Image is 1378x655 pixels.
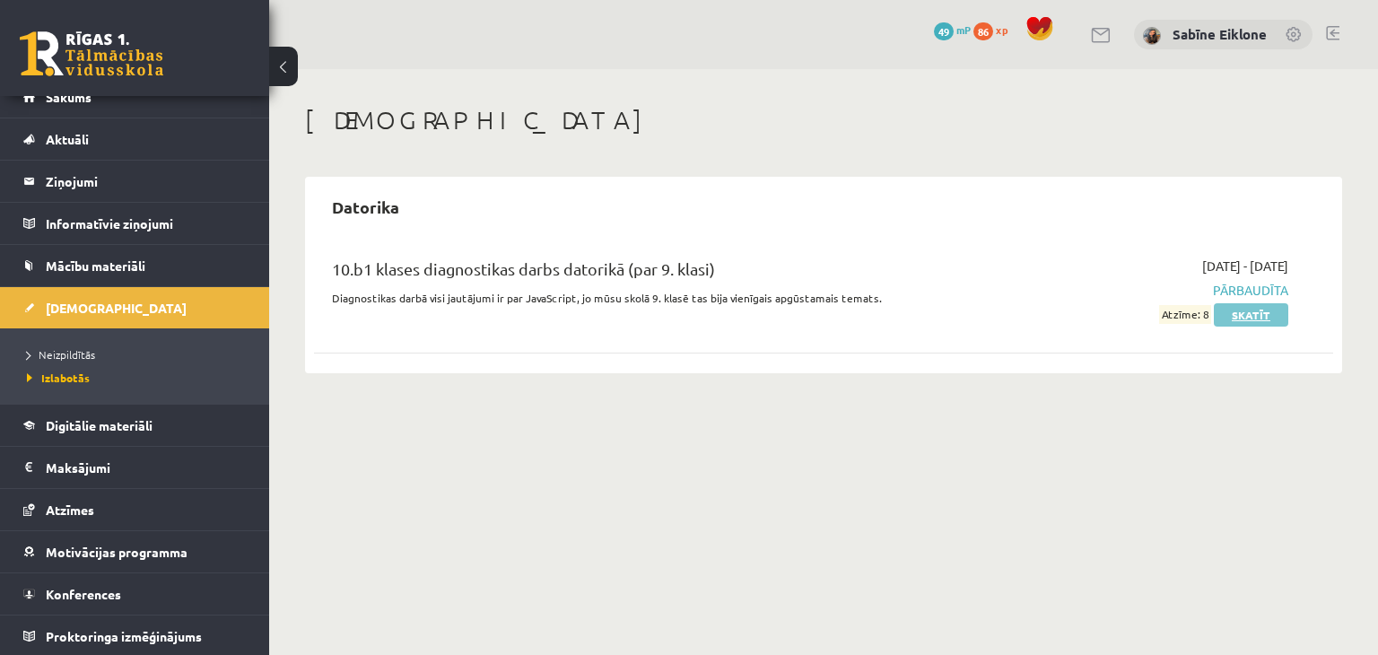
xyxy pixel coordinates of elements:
span: Pārbaudīta [988,281,1288,300]
a: Sabīne Eiklone [1173,25,1267,43]
a: Aktuāli [23,118,247,160]
legend: Ziņojumi [46,161,247,202]
a: Digitālie materiāli [23,405,247,446]
a: [DEMOGRAPHIC_DATA] [23,287,247,328]
a: 86 xp [973,22,1016,37]
a: Mācību materiāli [23,245,247,286]
span: Aktuāli [46,131,89,147]
a: Informatīvie ziņojumi [23,203,247,244]
span: 49 [934,22,954,40]
span: Izlabotās [27,371,90,385]
span: Motivācijas programma [46,544,188,560]
span: mP [956,22,971,37]
a: Motivācijas programma [23,531,247,572]
legend: Maksājumi [46,447,247,488]
a: Skatīt [1214,303,1288,327]
a: Izlabotās [27,370,251,386]
span: [DATE] - [DATE] [1202,257,1288,275]
span: Digitālie materiāli [46,417,153,433]
a: Rīgas 1. Tālmācības vidusskola [20,31,163,76]
a: 49 mP [934,22,971,37]
span: xp [996,22,1007,37]
span: Konferences [46,586,121,602]
legend: Informatīvie ziņojumi [46,203,247,244]
span: [DEMOGRAPHIC_DATA] [46,300,187,316]
a: Konferences [23,573,247,615]
span: Atzīme: 8 [1159,305,1211,324]
span: 86 [973,22,993,40]
a: Ziņojumi [23,161,247,202]
h1: [DEMOGRAPHIC_DATA] [305,105,1342,135]
span: Sākums [46,89,92,105]
div: 10.b1 klases diagnostikas darbs datorikā (par 9. klasi) [332,257,961,290]
a: Sākums [23,76,247,118]
span: Atzīmes [46,502,94,518]
span: Mācību materiāli [46,258,145,274]
span: Neizpildītās [27,347,95,362]
a: Atzīmes [23,489,247,530]
img: Sabīne Eiklone [1143,27,1161,45]
h2: Datorika [314,186,417,228]
a: Maksājumi [23,447,247,488]
a: Neizpildītās [27,346,251,362]
span: Proktoringa izmēģinājums [46,628,202,644]
p: Diagnostikas darbā visi jautājumi ir par JavaScript, jo mūsu skolā 9. klasē tas bija vienīgais ap... [332,290,961,306]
